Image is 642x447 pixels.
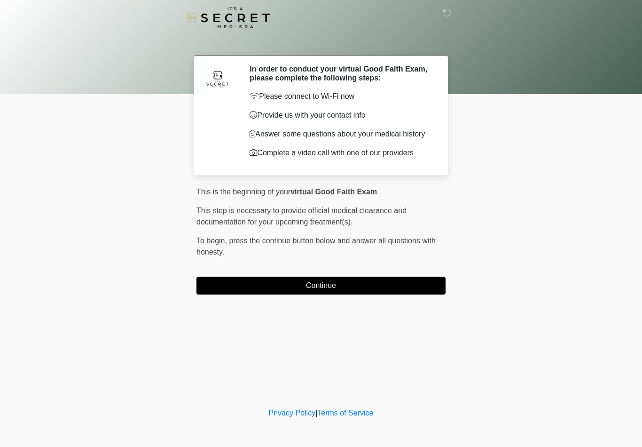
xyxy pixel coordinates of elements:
[250,110,431,121] p: Provide us with your contact info
[315,409,317,417] a: |
[250,128,431,140] p: Answer some questions about your medical history
[196,237,436,256] span: press the continue button below and answer all questions with honesty.
[317,409,373,417] a: Terms of Service
[250,147,431,159] p: Complete a video call with one of our providers
[196,237,229,245] span: To begin,
[187,7,270,28] img: It's A Secret Med Spa Logo
[269,409,316,417] a: Privacy Policy
[290,188,377,196] strong: virtual Good Faith Exam
[250,64,431,82] h2: In order to conduct your virtual Good Faith Exam, please complete the following steps:
[189,34,453,51] h1: ‎ ‎
[250,91,431,102] p: Please connect to Wi-Fi now
[204,64,232,93] img: Agent Avatar
[196,277,446,295] button: Continue
[377,188,379,196] span: .
[196,207,407,226] span: This step is necessary to provide official medical clearance and documentation for your upcoming ...
[196,188,290,196] span: This is the beginning of your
